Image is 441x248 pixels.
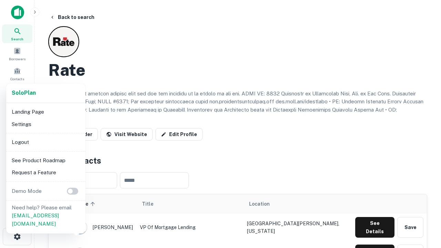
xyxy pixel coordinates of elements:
li: Logout [9,136,83,148]
li: Settings [9,118,83,131]
p: Need help? Please email [12,204,80,228]
iframe: Chat Widget [407,193,441,226]
p: Demo Mode [9,187,44,195]
strong: Solo Plan [12,90,36,96]
li: Landing Page [9,106,83,118]
li: Request a Feature [9,166,83,179]
a: [EMAIL_ADDRESS][DOMAIN_NAME] [12,213,59,227]
li: See Product Roadmap [9,154,83,167]
a: SoloPlan [12,89,36,97]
